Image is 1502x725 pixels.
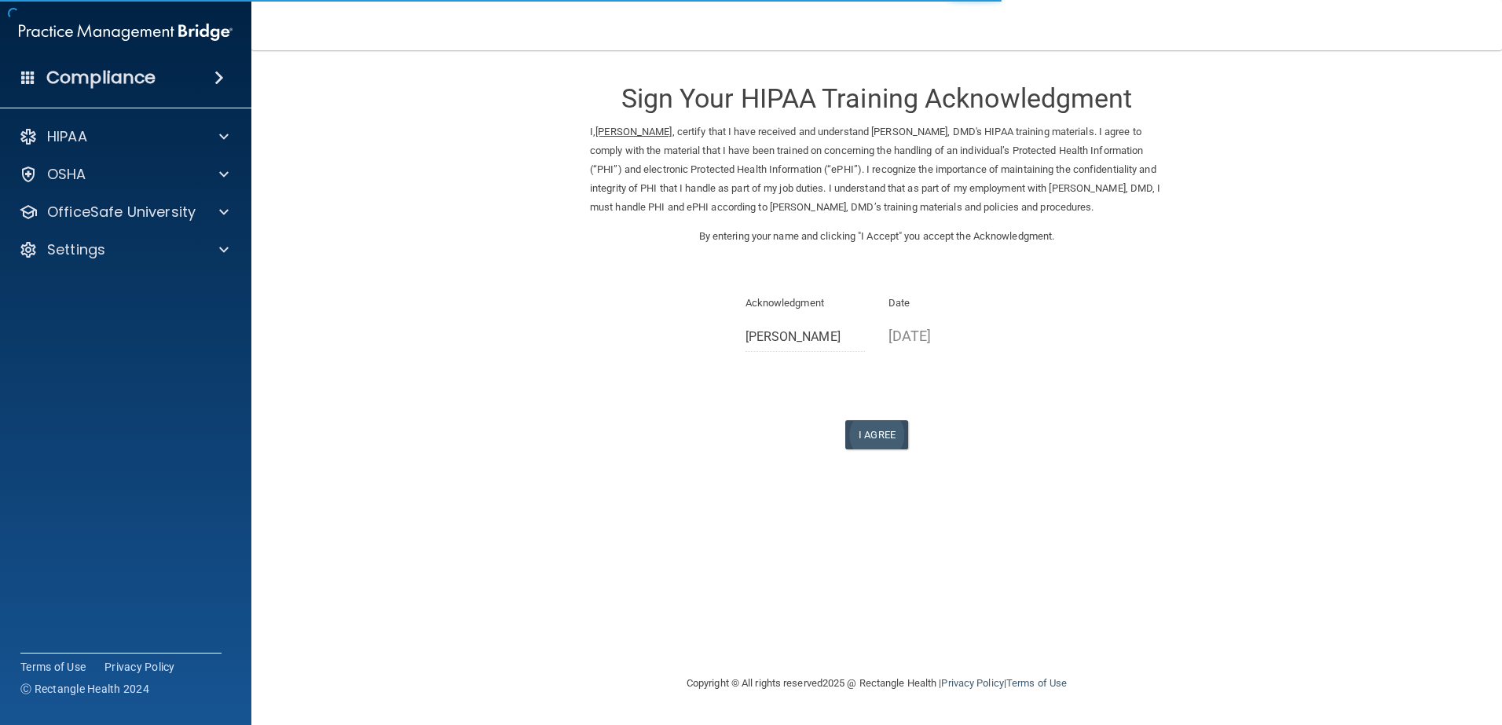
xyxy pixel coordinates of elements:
div: Copyright © All rights reserved 2025 @ Rectangle Health | | [590,658,1163,709]
p: Date [888,294,1009,313]
a: OfficeSafe University [19,203,229,222]
p: Acknowledgment [746,294,866,313]
span: Ⓒ Rectangle Health 2024 [20,681,149,697]
button: I Agree [845,420,908,449]
p: HIPAA [47,127,87,146]
a: Terms of Use [20,659,86,675]
input: Full Name [746,323,866,352]
p: I, , certify that I have received and understand [PERSON_NAME], DMD's HIPAA training materials. I... [590,123,1163,217]
img: PMB logo [19,16,233,48]
p: OSHA [47,165,86,184]
p: By entering your name and clicking "I Accept" you accept the Acknowledgment. [590,227,1163,246]
ins: [PERSON_NAME] [595,126,672,137]
a: Privacy Policy [104,659,175,675]
a: HIPAA [19,127,229,146]
a: OSHA [19,165,229,184]
p: [DATE] [888,323,1009,349]
p: OfficeSafe University [47,203,196,222]
a: Terms of Use [1006,677,1067,689]
p: Settings [47,240,105,259]
a: Settings [19,240,229,259]
h3: Sign Your HIPAA Training Acknowledgment [590,84,1163,113]
a: Privacy Policy [941,677,1003,689]
h4: Compliance [46,67,156,89]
